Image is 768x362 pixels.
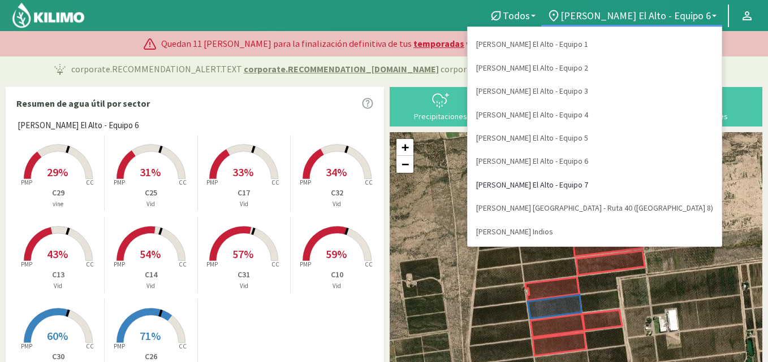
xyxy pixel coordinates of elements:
[413,37,464,50] span: temporadas
[140,165,161,179] span: 31%
[179,260,187,268] tspan: CC
[20,178,32,186] tspan: PMP
[365,178,373,186] tspan: CC
[179,342,187,350] tspan: CC
[198,187,290,199] p: C17
[468,150,722,173] a: [PERSON_NAME] El Alto - Equipo 6
[198,199,290,209] p: Vid
[468,173,722,197] a: [PERSON_NAME] El Alto - Equipo 7
[468,80,722,103] a: [PERSON_NAME] El Alto - Equipo 3
[114,342,125,350] tspan: PMP
[291,187,383,199] p: C32
[300,260,311,268] tspan: PMP
[71,62,639,76] p: corporate.RECOMMENDATION_ALERT.TEXT
[468,103,722,127] a: [PERSON_NAME] El Alto - Equipo 4
[161,37,499,50] p: Quedan 11 [PERSON_NAME] para la finalización definitiva de tus
[11,2,85,29] img: Kilimo
[20,342,32,350] tspan: PMP
[291,269,383,281] p: C10
[365,260,373,268] tspan: CC
[206,260,218,268] tspan: PMP
[466,37,499,50] span: vencidas
[396,156,413,173] a: Zoom out
[47,165,68,179] span: 29%
[179,178,187,186] tspan: CC
[244,62,439,76] span: corporate.RECOMMENDATION_[DOMAIN_NAME]
[468,127,722,150] a: [PERSON_NAME] El Alto - Equipo 5
[12,281,104,291] p: Vid
[291,199,383,209] p: Vid
[47,329,68,343] span: 60%
[232,165,253,179] span: 33%
[16,97,150,110] p: Resumen de agua útil por sector
[86,260,94,268] tspan: CC
[198,281,290,291] p: Vid
[271,260,279,268] tspan: CC
[140,329,161,343] span: 71%
[12,187,104,199] p: C29
[300,178,311,186] tspan: PMP
[114,260,125,268] tspan: PMP
[105,269,197,281] p: C14
[140,247,161,261] span: 54%
[20,260,32,268] tspan: PMP
[468,197,722,220] a: [PERSON_NAME] [GEOGRAPHIC_DATA] - Ruta 40 ([GEOGRAPHIC_DATA] 8)
[12,199,104,209] p: vine
[47,247,68,261] span: 43%
[105,199,197,209] p: Vid
[326,165,347,179] span: 34%
[396,139,413,156] a: Zoom in
[291,281,383,291] p: Vid
[503,10,530,21] span: Todos
[468,33,722,56] a: [PERSON_NAME] El Alto - Equipo 1
[86,178,94,186] tspan: CC
[395,91,486,121] button: Precipitaciones
[105,187,197,199] p: C25
[114,178,125,186] tspan: PMP
[468,220,722,243] a: [PERSON_NAME] Indios
[441,62,639,76] span: corporate.RECOMMENDATION_ALERT.SECONDARY
[206,178,218,186] tspan: PMP
[12,269,104,281] p: C13
[326,247,347,261] span: 59%
[399,112,482,120] div: Precipitaciones
[560,10,711,21] span: [PERSON_NAME] El Alto - Equipo 6
[105,281,197,291] p: Vid
[18,119,139,132] span: [PERSON_NAME] El Alto - Equipo 6
[271,178,279,186] tspan: CC
[232,247,253,261] span: 57%
[198,269,290,281] p: C31
[468,56,722,80] a: [PERSON_NAME] El Alto - Equipo 2
[86,342,94,350] tspan: CC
